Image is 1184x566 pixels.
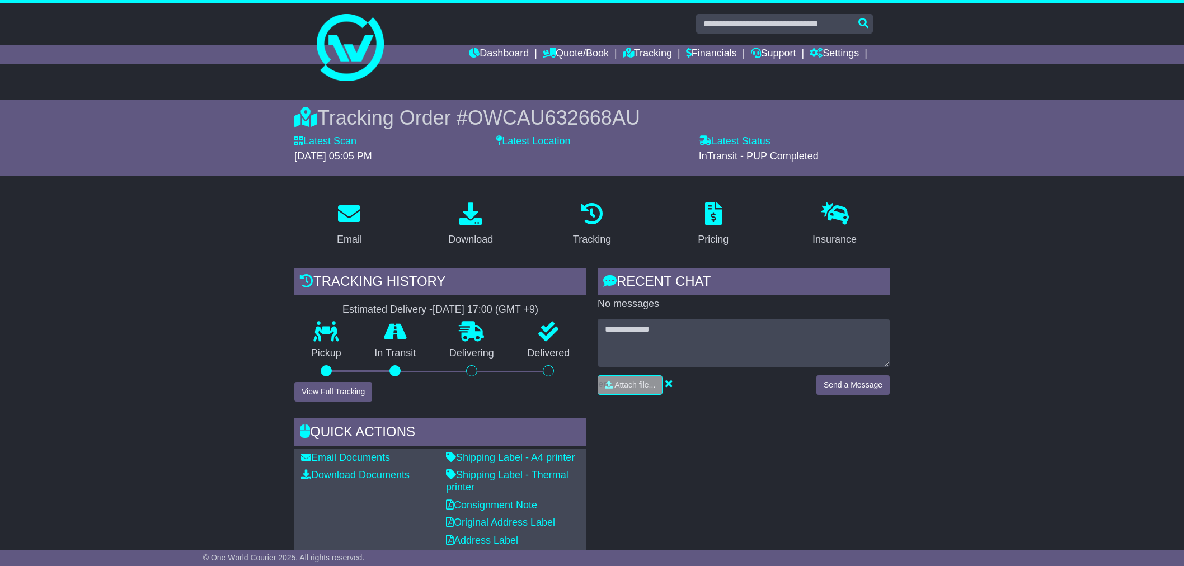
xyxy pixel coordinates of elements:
a: Email [330,199,369,251]
a: Quote/Book [543,45,609,64]
div: Tracking history [294,268,586,298]
a: Shipping Label - Thermal printer [446,469,568,493]
p: Delivering [433,347,511,360]
p: Delivered [511,347,587,360]
p: No messages [598,298,890,310]
label: Latest Location [496,135,570,148]
a: Download Documents [301,469,410,480]
label: Latest Status [699,135,770,148]
a: Support [751,45,796,64]
div: Estimated Delivery - [294,304,586,316]
div: Pricing [698,232,729,247]
span: [DATE] 05:05 PM [294,150,372,162]
label: Latest Scan [294,135,356,148]
span: OWCAU632668AU [468,106,640,129]
a: Tracking [566,199,618,251]
div: Tracking Order # [294,106,890,130]
div: Download [448,232,493,247]
div: Quick Actions [294,418,586,449]
a: Download [441,199,500,251]
div: Email [337,232,362,247]
a: Address Label [446,535,518,546]
div: Tracking [573,232,611,247]
p: Pickup [294,347,358,360]
a: Financials [686,45,737,64]
a: Insurance [805,199,864,251]
button: View Full Tracking [294,382,372,402]
span: © One World Courier 2025. All rights reserved. [203,553,365,562]
a: Consignment Note [446,499,537,511]
div: [DATE] 17:00 (GMT +9) [433,304,538,316]
button: Send a Message [816,375,890,395]
a: Original Address Label [446,517,555,528]
a: Dashboard [469,45,529,64]
a: Tracking [623,45,672,64]
a: Settings [810,45,859,64]
div: RECENT CHAT [598,268,890,298]
a: Email Documents [301,452,390,463]
span: InTransit - PUP Completed [699,150,819,162]
a: Pricing [690,199,736,251]
div: Insurance [812,232,857,247]
p: In Transit [358,347,433,360]
a: Shipping Label - A4 printer [446,452,575,463]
